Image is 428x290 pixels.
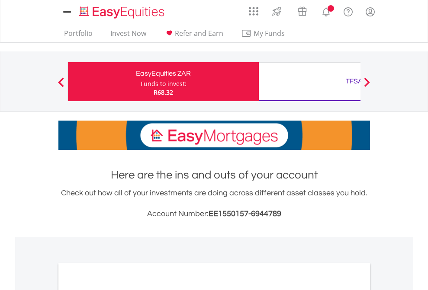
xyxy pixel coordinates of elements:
a: My Profile [359,2,381,21]
a: Notifications [315,2,337,19]
img: grid-menu-icon.svg [249,6,258,16]
a: AppsGrid [243,2,264,16]
button: Previous [52,82,70,90]
a: FAQ's and Support [337,2,359,19]
a: Refer and Earn [161,29,227,42]
img: vouchers-v2.svg [295,4,309,18]
button: Next [358,82,376,90]
div: EasyEquities ZAR [73,67,254,80]
img: thrive-v2.svg [270,4,284,18]
div: Funds to invest: [141,80,187,88]
a: Invest Now [107,29,150,42]
div: Check out how all of your investments are doing across different asset classes you hold. [58,187,370,220]
h1: Here are the ins and outs of your account [58,167,370,183]
span: My Funds [241,28,298,39]
img: EasyMortage Promotion Banner [58,121,370,150]
a: Portfolio [61,29,96,42]
h3: Account Number: [58,208,370,220]
a: Home page [76,2,168,19]
img: EasyEquities_Logo.png [77,5,168,19]
a: Vouchers [290,2,315,18]
span: Refer and Earn [175,29,223,38]
span: R68.32 [154,88,173,96]
span: EE1550157-6944789 [209,210,281,218]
